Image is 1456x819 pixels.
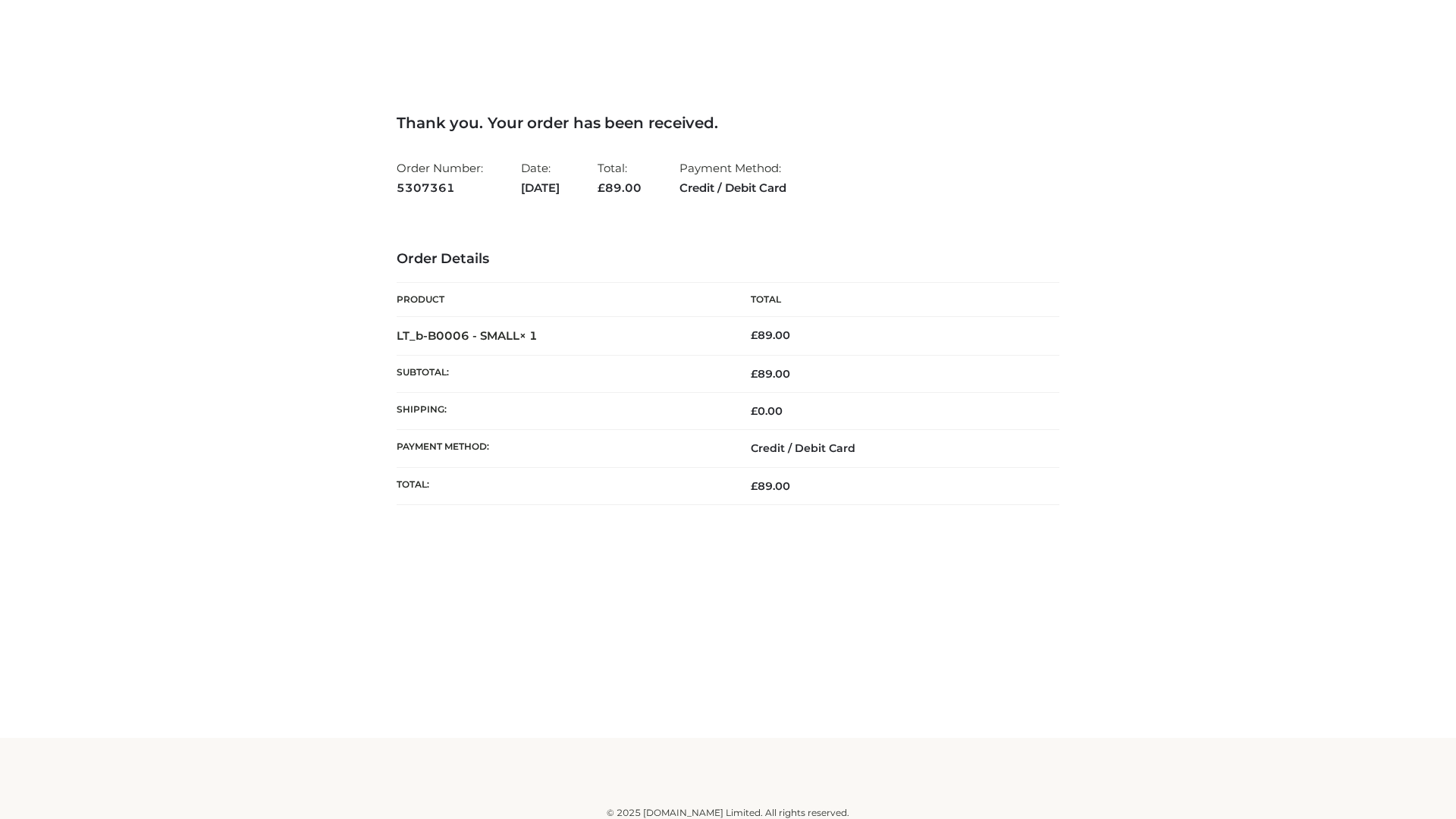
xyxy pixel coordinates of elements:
th: Total [728,283,1059,317]
th: Shipping: [397,393,728,430]
th: Product [397,283,728,317]
li: Date: [521,155,560,201]
li: Order Number: [397,155,483,201]
span: £ [751,404,758,418]
li: Total: [598,155,642,201]
span: 89.00 [598,180,642,195]
th: Total: [397,467,728,504]
bdi: 89.00 [751,328,790,342]
span: 89.00 [751,479,790,493]
td: Credit / Debit Card [728,430,1059,467]
span: £ [751,328,758,342]
strong: × 1 [519,328,538,343]
h3: Order Details [397,251,1059,268]
li: Payment Method: [679,155,786,201]
th: Subtotal: [397,355,728,392]
strong: [DATE] [521,178,560,198]
span: £ [751,367,758,381]
strong: 5307361 [397,178,483,198]
strong: LT_b-B0006 - SMALL [397,328,538,343]
span: £ [598,180,605,195]
th: Payment method: [397,430,728,467]
span: £ [751,479,758,493]
strong: Credit / Debit Card [679,178,786,198]
h3: Thank you. Your order has been received. [397,114,1059,132]
bdi: 0.00 [751,404,783,418]
span: 89.00 [751,367,790,381]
